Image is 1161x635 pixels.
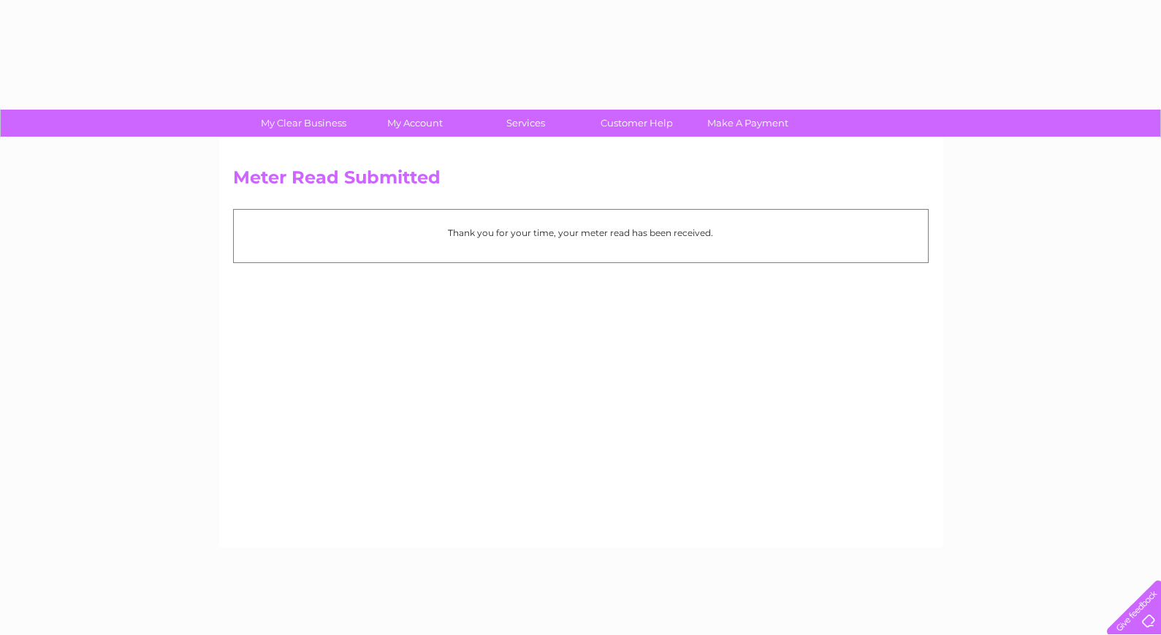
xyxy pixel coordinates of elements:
a: Make A Payment [688,110,808,137]
p: Thank you for your time, your meter read has been received. [241,226,921,240]
a: Customer Help [576,110,697,137]
a: Services [465,110,586,137]
a: My Clear Business [243,110,364,137]
a: My Account [354,110,475,137]
h2: Meter Read Submitted [233,167,929,195]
